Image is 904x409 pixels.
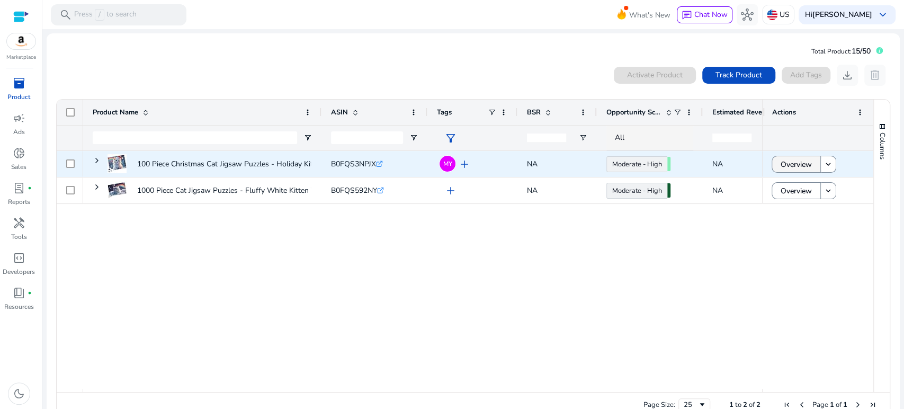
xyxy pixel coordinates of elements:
button: hub [737,4,758,25]
span: NA [527,185,538,195]
p: US [780,5,790,24]
span: book_4 [13,287,25,299]
div: Last Page [869,401,877,409]
p: 100 Piece Christmas Cat Jigsaw Puzzles - Holiday Kitten Wearing... [137,153,358,175]
span: 66.16 [667,157,670,171]
span: Actions [772,108,796,117]
span: code_blocks [13,252,25,264]
button: Track Product [702,67,775,84]
img: amazon.svg [7,33,35,49]
span: Overview [781,180,812,202]
button: Open Filter Menu [579,134,587,142]
span: NA [712,159,723,169]
div: Next Page [854,401,862,409]
span: Overview [781,154,812,175]
span: NA [712,185,723,195]
span: All [615,132,624,143]
span: B0FQS592NY [331,185,377,195]
span: Tags [437,108,452,117]
img: 41y1wOfkxTL._AC_US40_.jpg [108,181,127,200]
button: Overview [772,156,821,173]
span: BSR [527,108,541,117]
span: 15/50 [852,46,871,56]
span: chat [682,10,692,21]
button: download [837,65,858,86]
span: download [841,69,854,82]
span: donut_small [13,147,25,159]
span: add [458,158,471,171]
span: / [95,9,104,21]
p: Tools [11,232,27,242]
span: handyman [13,217,25,229]
span: inventory_2 [13,77,25,90]
span: fiber_manual_record [28,186,32,190]
p: Resources [4,302,34,312]
p: Press to search [74,9,137,21]
p: Reports [8,197,30,207]
div: Previous Page [798,401,806,409]
img: 41bxu9XPQyL._AC_US40_.jpg [108,154,127,173]
span: What's New [629,6,670,24]
button: Open Filter Menu [409,134,418,142]
div: First Page [783,401,791,409]
input: ASIN Filter Input [331,131,403,144]
input: Product Name Filter Input [93,131,297,144]
span: Product Name [93,108,138,117]
span: lab_profile [13,182,25,194]
mat-icon: keyboard_arrow_down [824,186,833,195]
span: NA [527,159,538,169]
span: MY [443,161,452,167]
p: 1000 Piece Cat Jigsaw Puzzles - Fluffy White Kitten Taking Bubble... [137,180,362,201]
span: ASIN [331,108,348,117]
button: Overview [772,182,821,199]
a: Moderate - High [606,183,667,199]
mat-icon: keyboard_arrow_down [824,159,833,169]
span: fiber_manual_record [28,291,32,295]
button: chatChat Now [677,6,732,23]
p: Marketplace [6,54,36,61]
span: keyboard_arrow_down [876,8,889,21]
span: dark_mode [13,387,25,400]
span: 72.59 [667,183,670,198]
img: us.svg [767,10,777,20]
b: [PERSON_NAME] [812,10,872,20]
a: Moderate - High [606,156,667,172]
p: Hi [805,11,872,19]
p: Developers [3,267,35,277]
span: campaign [13,112,25,125]
span: B0FQS3NPJX [331,159,376,169]
span: Chat Now [694,10,728,20]
span: Opportunity Score [606,108,661,117]
span: Track Product [715,69,762,81]
p: Sales [11,162,26,172]
p: Ads [13,127,25,137]
button: Open Filter Menu [303,134,312,142]
span: hub [741,8,754,21]
p: Product [7,92,30,102]
span: add [444,184,457,197]
span: Estimated Revenue/Day [712,108,776,117]
span: Total Product: [811,47,852,56]
span: search [59,8,72,21]
span: filter_alt [444,132,457,145]
span: Columns [878,132,887,159]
